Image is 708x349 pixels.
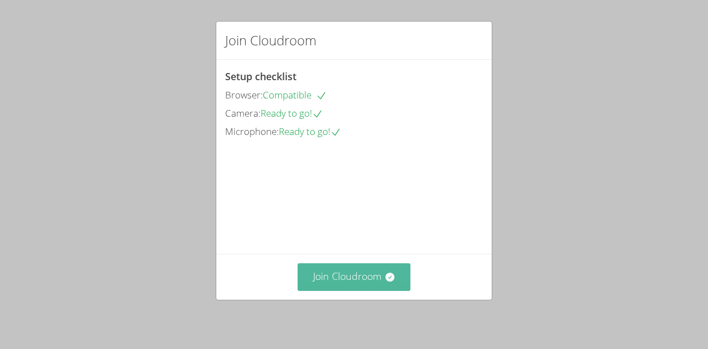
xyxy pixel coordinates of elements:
h2: Join Cloudroom [225,30,316,50]
span: Setup checklist [225,70,296,83]
span: Compatible [263,88,327,101]
span: Microphone: [225,125,279,138]
button: Join Cloudroom [298,263,411,290]
span: Ready to go! [261,107,323,119]
span: Camera: [225,107,261,119]
span: Browser: [225,88,263,101]
span: Ready to go! [279,125,341,138]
